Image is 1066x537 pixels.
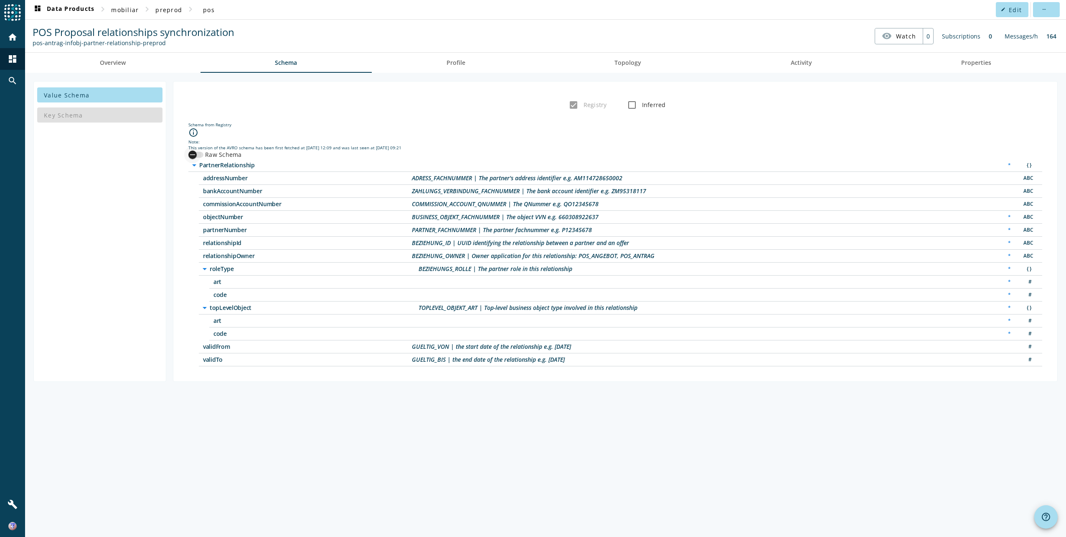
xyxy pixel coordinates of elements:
div: String [1019,200,1036,209]
span: /relationshipOwner [203,253,412,259]
mat-icon: chevron_right [142,4,152,14]
img: 643656ed09b70f56f822a51234ac1f3e [8,522,17,530]
div: 0 [985,28,996,44]
button: Value Schema [37,87,162,102]
span: /partnerNumber [203,227,412,233]
span: Overview [100,60,126,66]
span: mobiliar [111,6,139,14]
div: Messages/h [1000,28,1042,44]
mat-icon: home [8,32,18,42]
span: /validTo [203,357,412,363]
span: /relationshipId [203,240,412,246]
span: Topology [614,60,641,66]
span: pos [203,6,215,14]
div: Required [1004,317,1015,325]
div: Description [419,266,572,272]
div: 0 [923,28,933,44]
div: Object [1019,161,1036,170]
span: Schema [275,60,297,66]
span: /bankAccountNumber [203,188,412,194]
span: Properties [961,60,991,66]
mat-icon: dashboard [8,54,18,64]
button: mobiliar [108,2,142,17]
div: String [1019,252,1036,261]
div: Description [412,175,622,181]
span: / [199,162,408,168]
label: Inferred [640,101,666,109]
span: /roleType [210,266,419,272]
div: Required [1004,226,1015,235]
mat-icon: more_horiz [1041,7,1046,12]
div: String [1019,187,1036,196]
i: arrow_drop_down [200,303,210,313]
div: Required [1004,161,1015,170]
span: /topLevelObject/art [213,318,422,324]
div: String [1019,174,1036,183]
div: String [1019,226,1036,235]
button: preprod [152,2,185,17]
mat-icon: chevron_right [185,4,195,14]
div: Required [1004,291,1015,299]
span: Edit [1009,6,1022,14]
div: Description [412,214,599,220]
mat-icon: edit [1001,7,1005,12]
div: Object [1019,304,1036,312]
mat-icon: chevron_right [98,4,108,14]
span: Data Products [33,5,94,15]
div: Required [1004,239,1015,248]
div: Description [412,344,571,350]
span: /roleType/code [213,292,422,298]
span: /addressNumber [203,175,412,181]
div: Kafka Topic: pos-antrag-infobj-partner-relationship-preprod [33,39,234,47]
span: /validFrom [203,344,412,350]
div: 164 [1042,28,1061,44]
span: /roleType/art [213,279,422,285]
div: Required [1004,304,1015,312]
span: Activity [791,60,812,66]
div: Number [1019,278,1036,286]
mat-icon: visibility [882,31,892,41]
div: Number [1019,291,1036,299]
span: Profile [447,60,465,66]
div: String [1019,239,1036,248]
span: /commissionAccountNumber [203,201,412,207]
span: Value Schema [44,91,89,99]
span: preprod [155,6,182,14]
button: Data Products [29,2,98,17]
img: spoud-logo.svg [4,4,21,21]
div: Description [412,240,629,246]
button: pos [195,2,222,17]
div: Number [1019,317,1036,325]
div: Number [1019,355,1036,364]
div: Schema from Registry [188,122,1042,128]
i: arrow_drop_down [200,264,210,274]
div: Note: [188,139,1042,145]
mat-icon: build [8,499,18,509]
div: Required [1004,330,1015,338]
mat-icon: help_outline [1041,512,1051,522]
div: Subscriptions [938,28,985,44]
div: Description [412,253,655,259]
div: This version of the AVRO schema has been first fetched at [DATE] 12:09 and was last seen at [DATE... [188,145,1042,151]
button: Watch [875,28,923,43]
div: Required [1004,213,1015,222]
div: String [1019,213,1036,222]
div: Description [412,357,565,363]
div: Description [412,201,599,207]
div: Number [1019,343,1036,351]
i: info_outline [188,128,198,138]
span: POS Proposal relationships synchronization [33,25,234,39]
i: arrow_drop_down [189,160,199,170]
div: Number [1019,330,1036,338]
button: Edit [996,2,1028,17]
div: Description [412,188,646,194]
span: /topLevelObject [210,305,419,311]
div: Description [419,305,637,311]
div: Required [1004,265,1015,274]
div: Required [1004,278,1015,286]
mat-icon: search [8,76,18,86]
span: /topLevelObject/code [213,331,422,337]
div: Required [1004,252,1015,261]
span: /objectNumber [203,214,412,220]
label: Raw Schema [203,151,242,159]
